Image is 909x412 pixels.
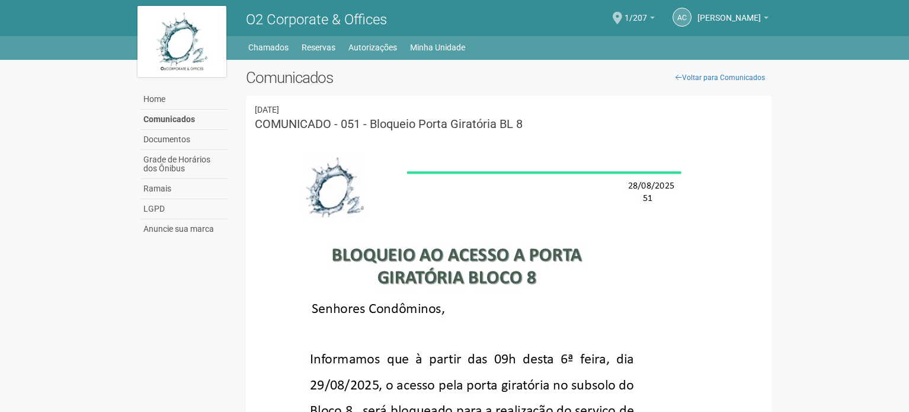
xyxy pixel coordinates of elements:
div: 28/08/2025 20:19 [255,104,763,115]
a: LGPD [140,199,228,219]
a: 1/207 [625,15,655,24]
a: Documentos [140,130,228,150]
h2: Comunicados [246,69,772,87]
a: [PERSON_NAME] [697,15,769,24]
a: Voltar para Comunicados [669,69,772,87]
a: Reservas [302,39,335,56]
a: Anuncie sua marca [140,219,228,239]
a: AC [673,8,692,27]
a: Ramais [140,179,228,199]
img: logo.jpg [137,6,226,77]
span: Andréa Cunha [697,2,761,23]
span: O2 Corporate & Offices [246,11,387,28]
h3: COMUNICADO - 051 - Bloqueio Porta Giratória BL 8 [255,118,763,130]
span: 1/207 [625,2,647,23]
a: Comunicados [140,110,228,130]
a: Home [140,90,228,110]
a: Autorizações [348,39,397,56]
a: Chamados [248,39,289,56]
a: Minha Unidade [410,39,465,56]
a: Grade de Horários dos Ônibus [140,150,228,179]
